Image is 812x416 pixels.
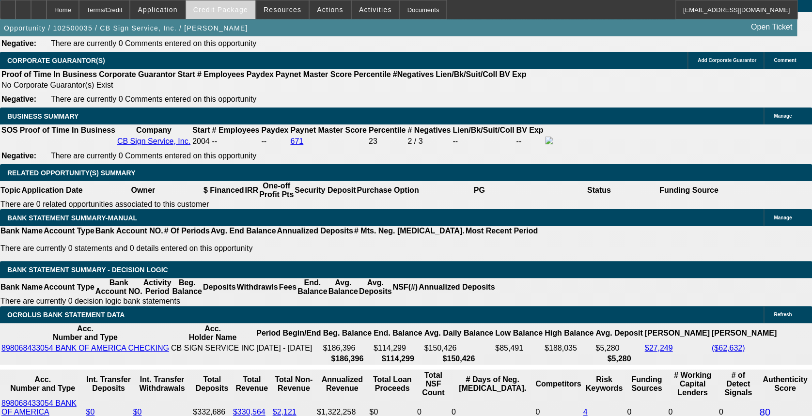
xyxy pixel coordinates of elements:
[0,244,538,253] p: There are currently 0 statements and 0 details entered on this opportunity
[774,58,796,63] span: Comment
[774,312,792,317] span: Refresh
[539,181,659,200] th: Status
[117,137,190,145] a: CB Sign Service, Inc.
[436,70,497,78] b: Lien/Bk/Suit/Coll
[7,311,125,319] span: OCROLUS BANK STATEMENT DATA
[294,181,356,200] th: Security Deposit
[393,70,434,78] b: #Negatives
[133,370,192,398] th: Int. Transfer Withdrawals
[51,95,256,103] span: There are currently 0 Comments entered on this opportunity
[192,370,232,398] th: Total Deposits
[668,370,717,398] th: # Working Capital Lenders
[172,278,202,296] th: Beg. Balance
[19,125,116,135] th: Proof of Time In Business
[171,343,255,353] td: CB SIGN SERVICE INC
[290,137,303,145] a: 671
[261,136,289,147] td: --
[86,408,94,416] a: $0
[177,70,195,78] b: Start
[1,95,36,103] b: Negative:
[193,6,248,14] span: Credit Package
[711,324,777,342] th: [PERSON_NAME]
[747,19,796,35] a: Open Ticket
[138,6,177,14] span: Application
[276,226,353,236] th: Annualized Deposits
[369,137,406,146] div: 23
[276,70,352,78] b: Paynet Master Score
[203,181,245,200] th: $ Financed
[328,278,358,296] th: Avg. Balance
[95,226,164,236] th: Bank Account NO.
[133,408,142,416] a: $0
[247,70,274,78] b: Paydex
[233,370,271,398] th: Total Revenue
[595,343,643,353] td: $5,280
[1,125,18,135] th: SOS
[316,370,368,398] th: Annualized Revenue
[423,324,494,342] th: Avg. Daily Balance
[244,181,259,200] th: IRR
[453,126,514,134] b: Lien/Bk/Suit/Coll
[1,39,36,47] b: Negative:
[451,370,534,398] th: # Days of Neg. [MEDICAL_DATA].
[718,370,758,398] th: # of Detect Signals
[7,57,105,64] span: CORPORATE GUARANTOR(S)
[418,278,495,296] th: Annualized Deposits
[516,126,543,134] b: BV Exp
[419,181,539,200] th: PG
[83,181,203,200] th: Owner
[535,370,581,398] th: Competitors
[545,137,553,144] img: facebook-icon.png
[203,278,236,296] th: Deposits
[499,70,526,78] b: BV Exp
[272,370,315,398] th: Total Non-Revenue
[192,136,210,147] td: 2004
[256,324,321,342] th: Period Begin/End
[417,370,450,398] th: Sum of the Total NSF Count and Total Overdraft Fee Count from Ocrolus
[7,169,135,177] span: RELATED OPPORTUNITY(S) SUMMARY
[595,354,643,364] th: $5,280
[7,266,168,274] span: Bank Statement Summary - Decision Logic
[322,324,372,342] th: Beg. Balance
[317,6,344,14] span: Actions
[164,226,210,236] th: # Of Periods
[21,181,83,200] th: Application Date
[273,408,297,416] a: $2,121
[186,0,255,19] button: Credit Package
[359,6,392,14] span: Activities
[369,126,406,134] b: Percentile
[197,70,245,78] b: # Employees
[259,181,294,200] th: One-off Profit Pts
[99,70,175,78] b: Corporate Guarantor
[1,80,531,90] td: No Corporate Guarantor(s) Exist
[668,408,672,416] span: 0
[1,370,84,398] th: Acc. Number and Type
[290,126,366,134] b: Paynet Master Score
[359,278,392,296] th: Avg. Deposits
[261,126,288,134] b: Paydex
[1,152,36,160] b: Negative:
[51,39,256,47] span: There are currently 0 Comments entered on this opportunity
[4,24,248,32] span: Opportunity / 102500035 / CB Sign Service, Inc. / [PERSON_NAME]
[544,324,594,342] th: High Balance
[659,181,719,200] th: Funding Source
[356,181,419,200] th: Purchase Option
[712,344,745,352] a: ($62,632)
[1,344,169,352] a: 898068433054 BANK OF AMERICA CHECKING
[544,343,594,353] td: $188,035
[143,278,172,296] th: Activity Period
[236,278,278,296] th: Withdrawls
[354,226,465,236] th: # Mts. Neg. [MEDICAL_DATA].
[85,370,131,398] th: Int. Transfer Deposits
[322,354,372,364] th: $186,396
[43,226,95,236] th: Account Type
[369,370,415,398] th: Total Loan Proceeds
[452,136,515,147] td: --
[373,354,422,364] th: $114,299
[7,112,78,120] span: BUSINESS SUMMARY
[264,6,301,14] span: Resources
[171,324,255,342] th: Acc. Holder Name
[644,344,672,352] a: $27,249
[354,70,390,78] b: Percentile
[136,126,172,134] b: Company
